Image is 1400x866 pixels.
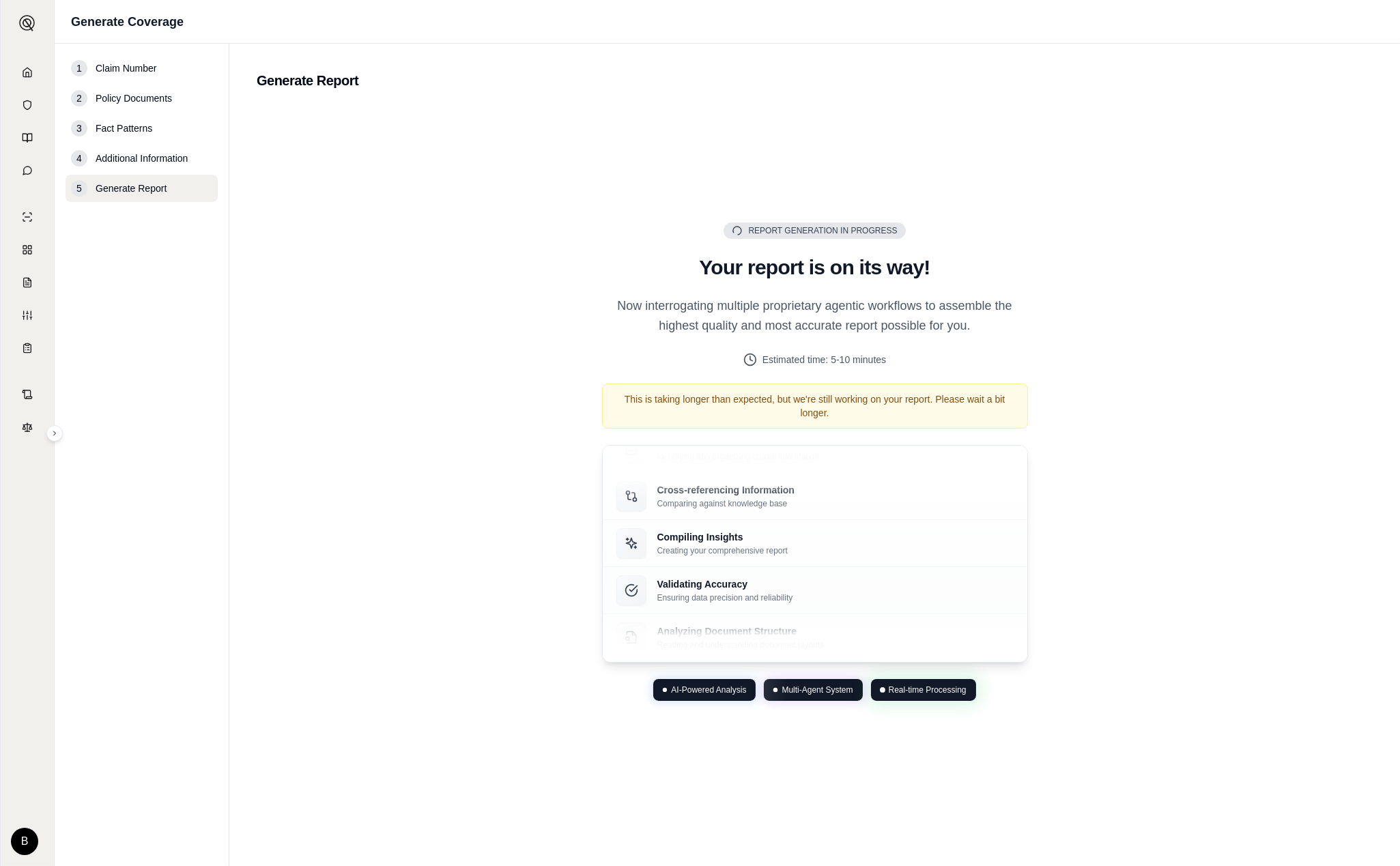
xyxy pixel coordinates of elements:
div: 5 [71,180,87,197]
button: Expand sidebar [46,425,63,442]
p: Cross-referencing Information [657,483,795,497]
span: Generate Report [96,182,167,195]
a: Documents Vault [3,90,51,120]
span: Fact Patterns [96,121,152,135]
div: B [11,828,38,855]
span: AI-Powered Analysis [671,684,746,695]
p: Extracting Key Data Points [657,436,819,450]
a: Policy Comparisons [3,235,51,265]
span: Report Generation in Progress [748,225,897,236]
p: Ensuring data precision and reliability [657,592,793,603]
h2: Generate Report [257,71,1373,90]
div: 4 [71,150,87,167]
span: Additional Information [96,151,188,165]
div: 3 [71,120,87,136]
p: Compiling Insights [657,530,788,544]
a: Home [3,57,51,87]
p: Analyzing Document Structure [657,624,825,638]
a: Chat [3,156,51,186]
button: Expand sidebar [14,10,41,37]
a: Custom Report [3,300,51,330]
a: Legal Search Engine [3,412,51,442]
a: Single Policy [3,202,51,232]
h1: Generate Coverage [71,12,184,31]
a: Contract Analysis [3,379,51,409]
p: Reading and understanding document layouts [657,639,825,650]
a: Coverage Table [3,333,51,363]
p: Creating your comprehensive report [657,545,788,556]
h2: Your report is on its way! [602,255,1028,280]
p: Now interrogating multiple proprietary agentic workflows to assemble the highest quality and most... [602,296,1028,336]
span: Policy Documents [96,91,172,105]
span: Estimated time: 5-10 minutes [762,353,886,367]
div: 2 [71,90,87,106]
a: Prompt Library [3,123,51,153]
span: Claim Number [96,61,156,75]
div: This is taking longer than expected, but we're still working on your report. Please wait a bit lo... [602,384,1028,429]
span: Real-time Processing [889,684,967,695]
span: Multi-Agent System [782,684,853,695]
p: Comparing against knowledge base [657,498,795,509]
p: Identifying and organizing crucial information [657,451,819,462]
p: Validating Accuracy [657,577,793,591]
a: Claim Coverage [3,268,51,298]
div: 1 [71,60,87,76]
img: Expand sidebar [19,15,35,31]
